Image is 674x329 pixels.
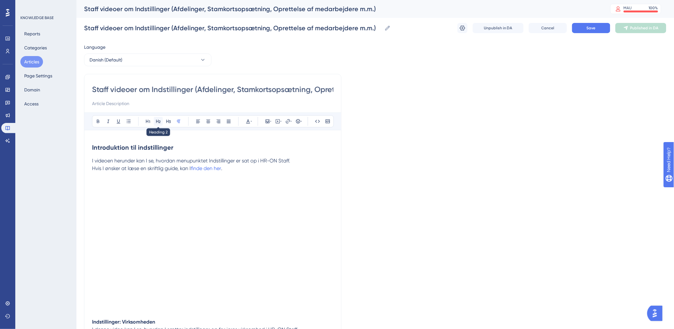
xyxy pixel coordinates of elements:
div: Staff videoer om Indstillinger (Afdelinger, Stamkortsopsætning, Oprettelse af medarbejdere m.m.) [84,4,594,13]
button: Categories [20,42,51,54]
div: 100 % [649,5,658,11]
span: Unpublish in DA [484,25,513,31]
span: I videoen herunder kan I se, hvordan menupunktet Indstillinger er sat op i HR-ON Staff. [92,158,290,164]
button: Published in DA [615,23,666,33]
button: Unpublish in DA [473,23,524,33]
strong: Introduktion til indstillinger [92,144,173,151]
span: Danish (Default) [90,56,122,64]
button: Page Settings [20,70,56,82]
div: KNOWLEDGE BASE [20,15,54,20]
button: Save [572,23,610,33]
div: MAU [624,5,632,11]
iframe: Video Player [92,188,333,303]
span: Hvis I ønsker at læse en skriftlig guide, kan I [92,165,191,171]
iframe: UserGuiding AI Assistant Launcher [647,304,666,323]
button: Domain [20,84,44,96]
span: Need Help? [15,2,40,9]
span: Save [587,25,596,31]
span: Published in DA [630,25,659,31]
span: . [221,165,222,171]
strong: Indstillinger: Virksomheden [92,319,155,325]
span: Cancel [541,25,555,31]
button: Cancel [529,23,567,33]
button: Articles [20,56,43,68]
span: Language [84,43,105,51]
input: Article Title [92,84,333,95]
button: Reports [20,28,44,39]
button: Access [20,98,42,110]
input: Article Description [92,100,333,107]
input: Article Name [84,24,382,32]
button: Danish (Default) [84,54,212,66]
a: finde den her [191,165,221,171]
